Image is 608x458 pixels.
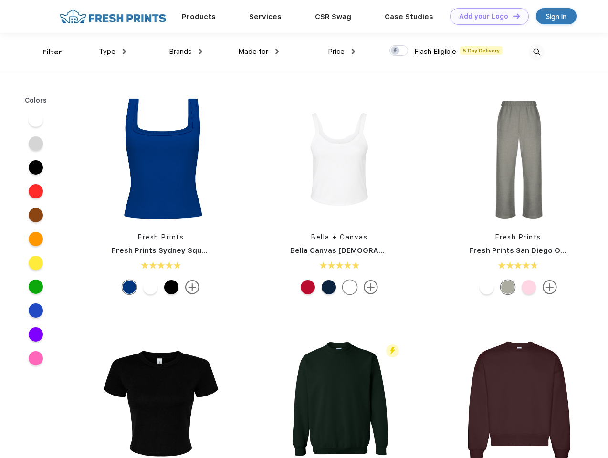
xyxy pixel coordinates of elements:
a: Fresh Prints Sydney Square Neck Tank Top [112,246,269,255]
a: Bella Canvas [DEMOGRAPHIC_DATA]' Micro Ribbed Scoop Tank [290,246,517,255]
span: Made for [238,47,268,56]
a: Products [182,12,216,21]
span: 5 Day Delivery [460,46,503,55]
a: Bella + Canvas [311,233,367,241]
img: flash_active_toggle.svg [386,344,399,357]
img: dropdown.png [199,49,202,54]
a: Fresh Prints [495,233,541,241]
img: dropdown.png [123,49,126,54]
img: func=resize&h=266 [276,96,403,223]
img: func=resize&h=266 [97,96,224,223]
div: Black [164,280,178,294]
img: fo%20logo%202.webp [57,8,169,25]
div: White [480,280,494,294]
div: Solid Red Blend [301,280,315,294]
div: White [143,280,157,294]
img: func=resize&h=266 [455,96,582,223]
img: dropdown.png [352,49,355,54]
a: Fresh Prints [138,233,184,241]
div: Pink [522,280,536,294]
div: Colors [18,95,54,105]
span: Flash Eligible [414,47,456,56]
div: Add your Logo [459,12,508,21]
span: Brands [169,47,192,56]
img: more.svg [543,280,557,294]
img: more.svg [185,280,199,294]
div: Solid Wht Blend [343,280,357,294]
span: Type [99,47,115,56]
img: more.svg [364,280,378,294]
div: Filter [42,47,62,58]
img: dropdown.png [275,49,279,54]
div: Solid Navy Blend [322,280,336,294]
div: Heathered Grey mto [501,280,515,294]
img: desktop_search.svg [529,44,545,60]
img: DT [513,13,520,19]
div: Sign in [546,11,566,22]
div: Royal [122,280,136,294]
a: Sign in [536,8,577,24]
span: Price [328,47,345,56]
